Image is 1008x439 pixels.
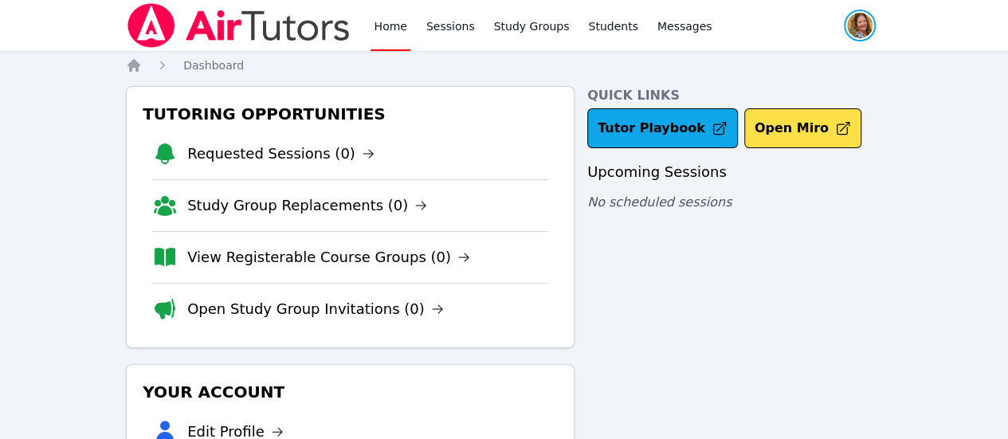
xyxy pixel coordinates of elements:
[587,161,882,183] h3: Upcoming Sessions
[183,59,244,72] span: Dashboard
[187,194,427,217] a: Study Group Replacements (0)
[187,298,444,320] a: Open Study Group Invitations (0)
[126,3,351,48] img: Air Tutors
[187,246,470,268] a: View Registerable Course Groups (0)
[139,378,561,406] h3: Your Account
[587,194,731,210] span: No scheduled sessions
[139,100,561,128] h3: Tutoring Opportunities
[587,108,738,148] a: Tutor Playbook
[657,18,712,34] span: Messages
[126,57,882,73] nav: Breadcrumb
[183,57,244,73] a: Dashboard
[187,143,375,165] a: Requested Sessions (0)
[587,86,882,105] h4: Quick Links
[744,108,861,148] button: Open Miro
